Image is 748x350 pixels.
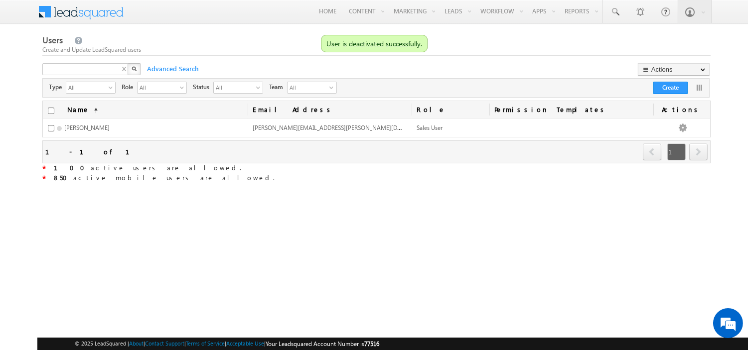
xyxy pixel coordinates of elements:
[417,124,443,131] span: Sales User
[138,82,178,92] span: All
[62,101,103,118] a: Name
[42,34,63,46] span: Users
[163,5,187,29] div: Minimize live chat window
[142,64,202,73] span: Advanced Search
[52,52,167,65] div: Chat with us now
[49,83,66,92] span: Type
[109,85,117,90] span: select
[45,146,142,157] div: 1 - 1 of 1
[256,85,264,90] span: select
[412,101,489,118] a: Role
[129,340,144,347] a: About
[145,340,184,347] a: Contact Support
[667,143,686,160] span: 1
[266,340,379,348] span: Your Leadsquared Account Number is
[248,101,412,118] a: Email Address
[54,173,73,182] strong: 850
[638,63,710,76] button: Actions
[489,101,653,118] span: Permission Templates
[653,82,688,94] button: Create
[643,144,662,160] a: prev
[13,92,182,266] textarea: Type your message and hit 'Enter'
[253,123,439,131] span: [PERSON_NAME][EMAIL_ADDRESS][PERSON_NAME][DOMAIN_NAME]
[226,340,264,347] a: Acceptable Use
[90,107,98,115] span: (sorted ascending)
[193,83,213,92] span: Status
[54,173,275,182] span: active mobile users are allowed.
[136,274,181,288] em: Start Chat
[64,124,110,131] span: [PERSON_NAME]
[180,85,188,90] span: select
[689,143,708,160] span: next
[653,101,710,118] span: Actions
[689,144,708,160] a: next
[326,40,422,47] div: User is deactivated successfully.
[75,339,379,349] span: © 2025 LeadSquared | | | | |
[42,45,711,54] div: Create and Update LeadSquared users
[122,64,131,70] span: X
[364,340,379,348] span: 77516
[288,82,327,93] span: All
[54,163,91,172] strong: 100
[269,83,287,92] span: Team
[214,82,255,92] span: All
[66,82,107,92] span: All
[122,83,137,92] span: Role
[186,340,225,347] a: Terms of Service
[17,52,42,65] img: d_60004797649_company_0_60004797649
[54,163,241,172] span: active users are allowed.
[132,66,137,71] img: Search
[643,143,661,160] span: prev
